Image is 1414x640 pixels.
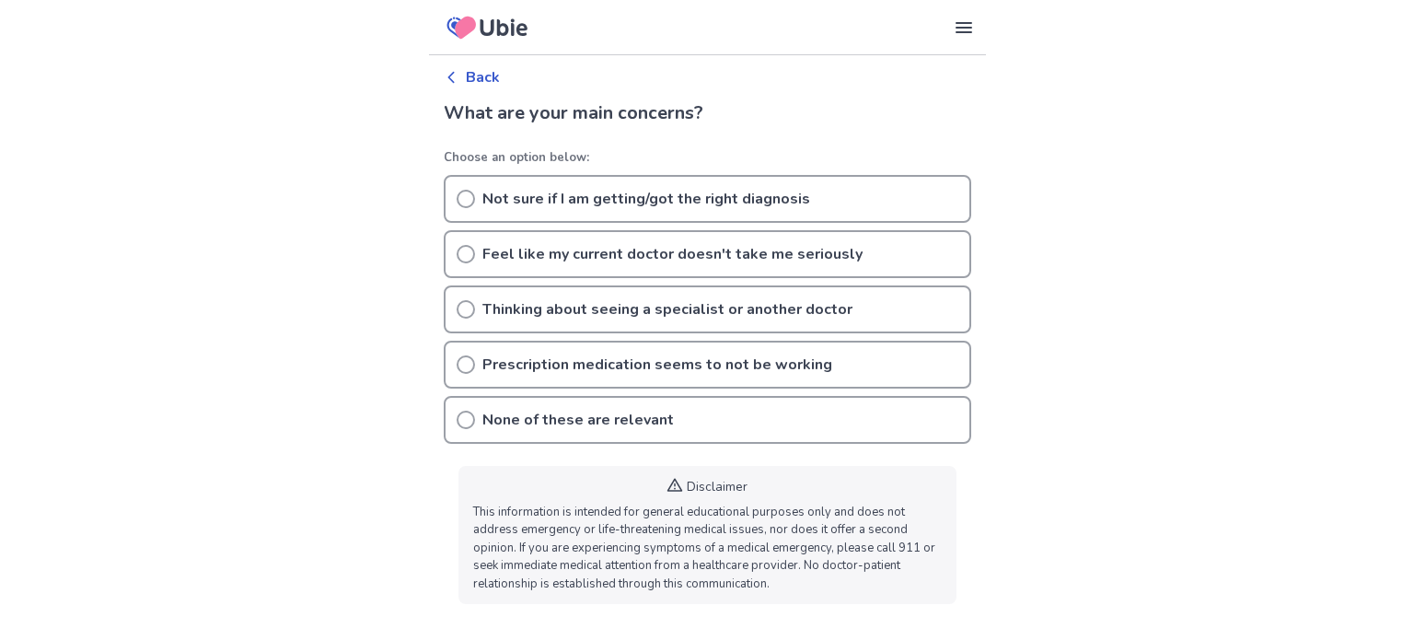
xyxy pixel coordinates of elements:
p: Thinking about seeing a specialist or another doctor [482,298,852,320]
p: Disclaimer [687,477,748,496]
p: Back [466,66,500,88]
p: Not sure if I am getting/got the right diagnosis [482,188,810,210]
p: None of these are relevant [482,409,674,431]
h2: What are your main concerns? [444,99,971,127]
p: Feel like my current doctor doesn't take me seriously [482,243,863,265]
p: Prescription medication seems to not be working [482,354,832,376]
p: This information is intended for general educational purposes only and does not address emergency... [473,504,942,594]
p: Choose an option below: [444,149,971,168]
